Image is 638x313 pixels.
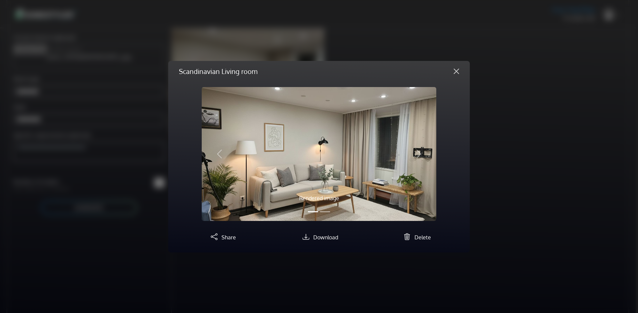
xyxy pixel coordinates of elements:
[313,234,338,241] span: Download
[308,208,318,216] button: Slide 1
[179,66,257,76] h5: Scandinavian Living room
[208,234,236,241] a: Share
[448,66,464,77] button: Close
[320,208,330,216] button: Slide 2
[300,234,338,241] a: Download
[221,234,236,241] span: Share
[414,234,431,241] span: Delete
[401,232,431,242] button: Delete
[237,194,401,202] p: Rendered image
[202,87,436,221] img: homestyler-20250930-1-qyfn0p.jpg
